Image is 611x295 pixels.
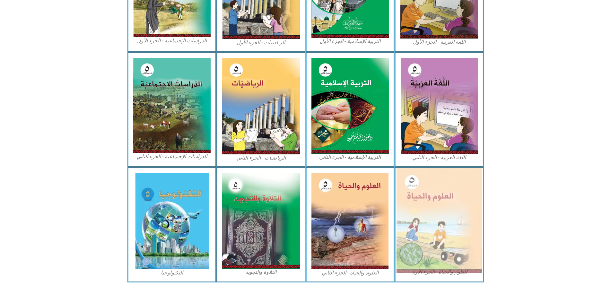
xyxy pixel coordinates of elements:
[222,39,300,46] figcaption: الرياضيات - الجزء الأول​
[133,37,211,44] figcaption: الدراسات الإجتماعية - الجزء الأول​
[400,154,478,161] figcaption: اللغة العربية - الجزء الثاني
[133,269,211,276] figcaption: التكنولوجيا
[311,154,389,161] figcaption: التربية الإسلامية - الجزء الثاني
[133,153,211,160] figcaption: الدراسات الإجتماعية - الجزء الثاني
[222,154,300,161] figcaption: الرياضيات - الجزء الثاني
[400,39,478,46] figcaption: اللغة العربية - الجزء الأول​
[311,269,389,276] figcaption: العلوم والحياة - الجزء الثاني
[222,269,300,276] figcaption: التلاوة والتجويد
[311,38,389,45] figcaption: التربية الإسلامية - الجزء الأول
